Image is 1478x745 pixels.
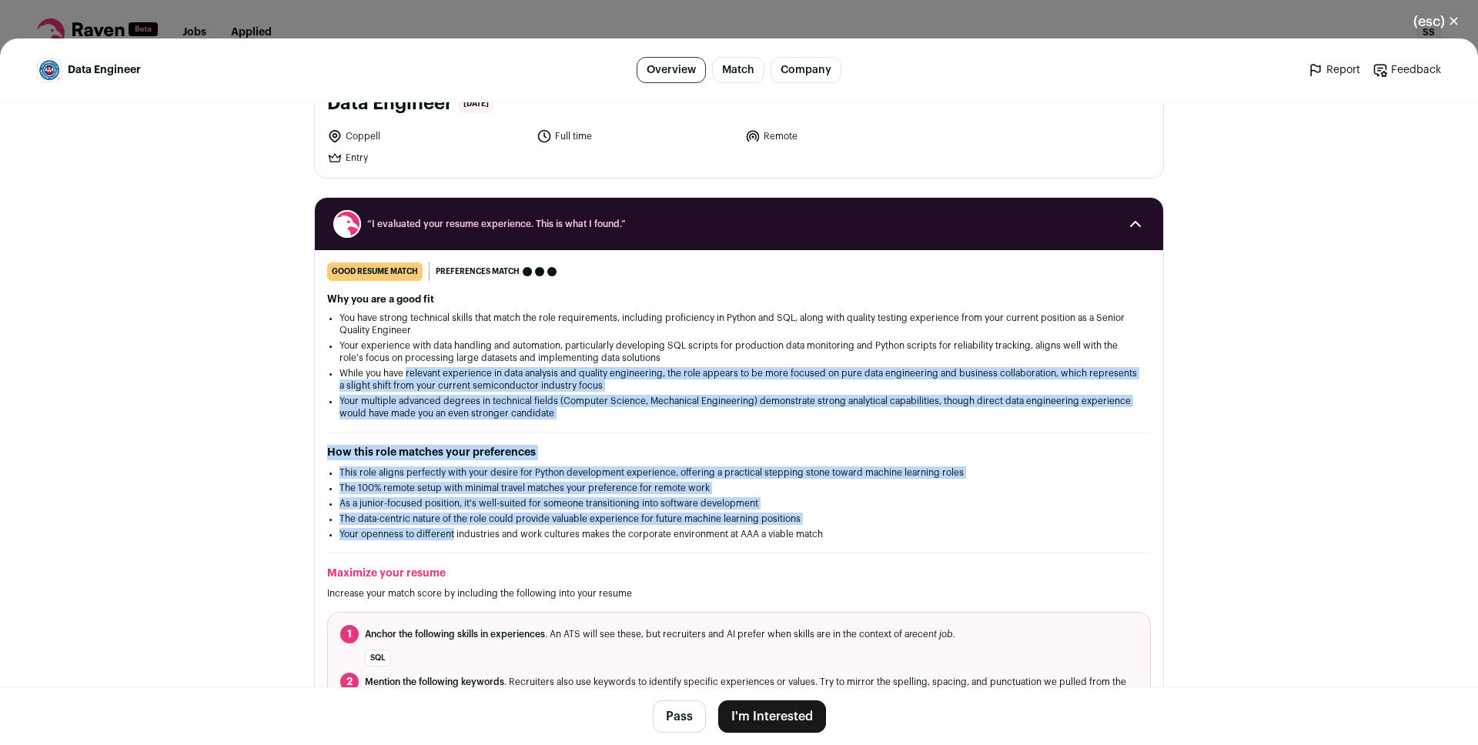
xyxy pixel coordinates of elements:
[339,395,1139,419] li: Your multiple advanced degrees in technical fields (Computer Science, Mechanical Engineering) dem...
[365,628,955,640] span: . An ATS will see these, but recruiters and AI prefer when skills are in the context of a
[459,95,493,113] span: [DATE]
[339,513,1139,525] li: The data-centric nature of the role could provide valuable experience for future machine learning...
[327,262,423,281] div: good resume match
[339,312,1139,336] li: You have strong technical skills that match the role requirements, including proficiency in Pytho...
[327,587,1151,600] p: Increase your match score by including the following into your resume
[327,445,1151,460] h2: How this role matches your preferences
[340,673,359,691] span: 2
[327,566,1151,581] h2: Maximize your resume
[327,293,1151,306] h2: Why you are a good fit
[365,676,1138,700] span: . Recruiters also use keywords to identify specific experiences or values. Try to mirror the spel...
[712,57,764,83] a: Match
[1395,5,1478,38] button: Close modal
[1373,62,1441,78] a: Feedback
[365,650,391,666] li: SQL
[771,57,841,83] a: Company
[909,630,955,639] i: recent job.
[339,497,1139,509] li: As a junior-focused position, it's well-suited for someone transitioning into software development
[365,630,545,639] span: Anchor the following skills in experiences
[637,57,706,83] a: Overview
[718,700,826,733] button: I'm Interested
[327,129,527,144] li: Coppell
[537,129,737,144] li: Full time
[653,700,706,733] button: Pass
[339,367,1139,392] li: While you have relevant experience in data analysis and quality engineering, the role appears to ...
[367,218,1111,230] span: “I evaluated your resume experience. This is what I found.”
[339,339,1139,364] li: Your experience with data handling and automation, particularly developing SQL scripts for produc...
[340,625,359,643] span: 1
[745,129,945,144] li: Remote
[365,677,504,687] span: Mention the following keywords
[68,62,141,78] span: Data Engineer
[327,150,527,165] li: Entry
[339,528,1139,540] li: Your openness to different industries and work cultures makes the corporate environment at AAA a ...
[339,466,1139,479] li: This role aligns perfectly with your desire for Python development experience, offering a practic...
[1308,62,1360,78] a: Report
[436,264,520,279] span: Preferences match
[339,482,1139,494] li: The 100% remote setup with minimal travel matches your preference for remote work
[38,58,61,82] img: 2e492bb19fca15638810bf3a1a0186a90f154b8322b216db8687cbd8e8ede008.jpg
[327,92,453,116] h1: Data Engineer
